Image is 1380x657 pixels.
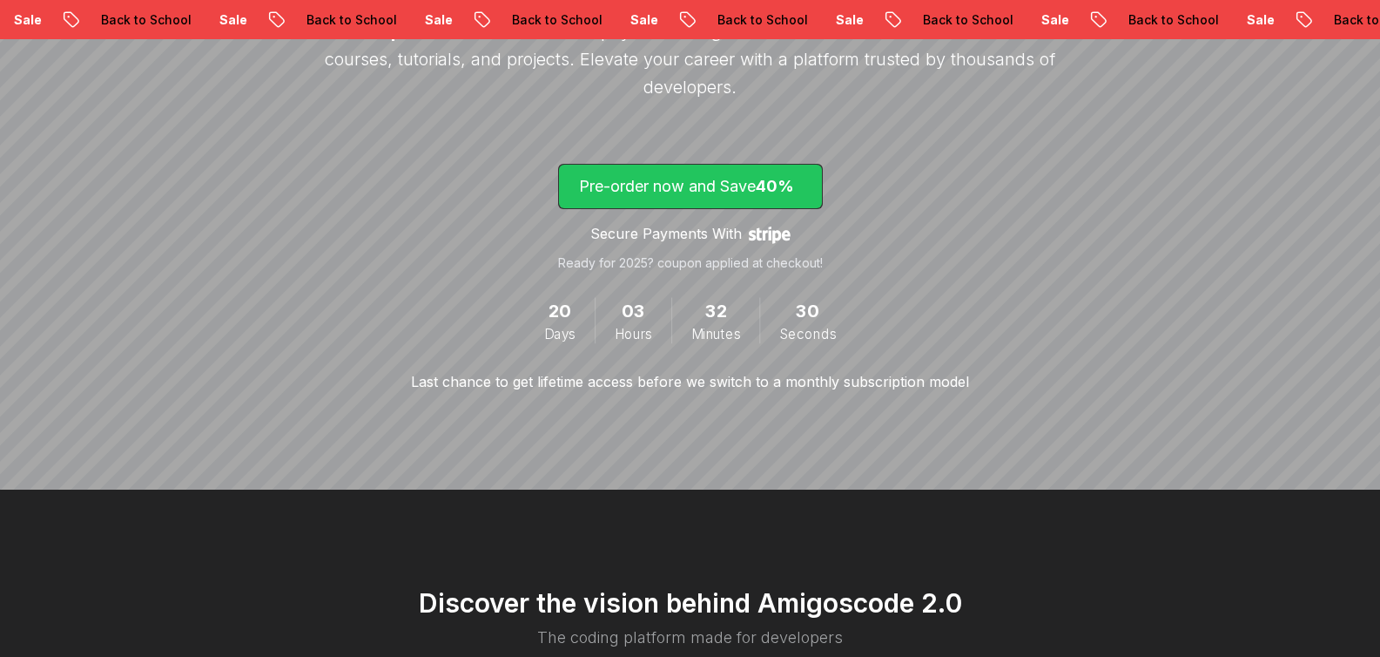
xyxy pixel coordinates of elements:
[558,254,823,272] p: Ready for 2025? coupon applied at checkout!
[703,11,822,29] p: Back to School
[579,174,802,199] p: Pre-order now and Save
[440,626,941,650] p: The coding platform made for developers
[1233,11,1289,29] p: Sale
[168,587,1213,619] h2: Discover the vision behind Amigoscode 2.0
[411,371,969,392] p: Last chance to get lifetime access before we switch to a monthly subscription model
[544,324,576,343] span: Days
[549,298,571,325] span: 20 Days
[779,324,836,343] span: Seconds
[909,11,1027,29] p: Back to School
[1114,11,1233,29] p: Back to School
[822,11,878,29] p: Sale
[1027,11,1083,29] p: Sale
[590,223,742,244] p: Secure Payments With
[205,11,261,29] p: Sale
[756,177,794,195] span: 40%
[411,11,467,29] p: Sale
[293,11,411,29] p: Back to School
[558,164,823,272] a: lifetime-access
[615,324,652,343] span: Hours
[87,11,205,29] p: Back to School
[622,298,646,325] span: 3 Hours
[498,11,616,29] p: Back to School
[316,17,1065,101] p: Join our for a one-time payment and get lifetime access to all current and future courses, tutori...
[691,324,740,343] span: Minutes
[616,11,672,29] p: Sale
[705,298,727,325] span: 32 Minutes
[796,298,820,325] span: 30 Seconds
